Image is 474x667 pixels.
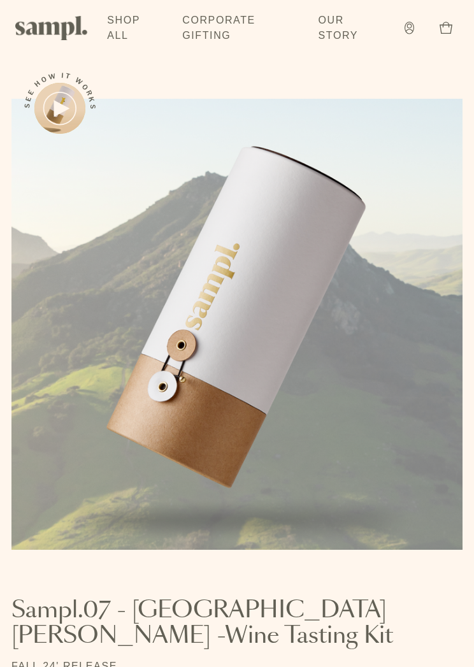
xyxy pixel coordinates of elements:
a: Corporate Gifting [176,6,299,50]
img: Sampl.07 - San Luis Obispo -Wine Tasting Kit [11,99,463,550]
button: See how it works [34,83,85,134]
h1: Sampl.07 - [GEOGRAPHIC_DATA][PERSON_NAME] -Wine Tasting Kit [11,598,463,649]
img: Sampl logo [15,16,88,41]
a: Shop All [101,6,163,50]
a: Our Story [312,6,385,50]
